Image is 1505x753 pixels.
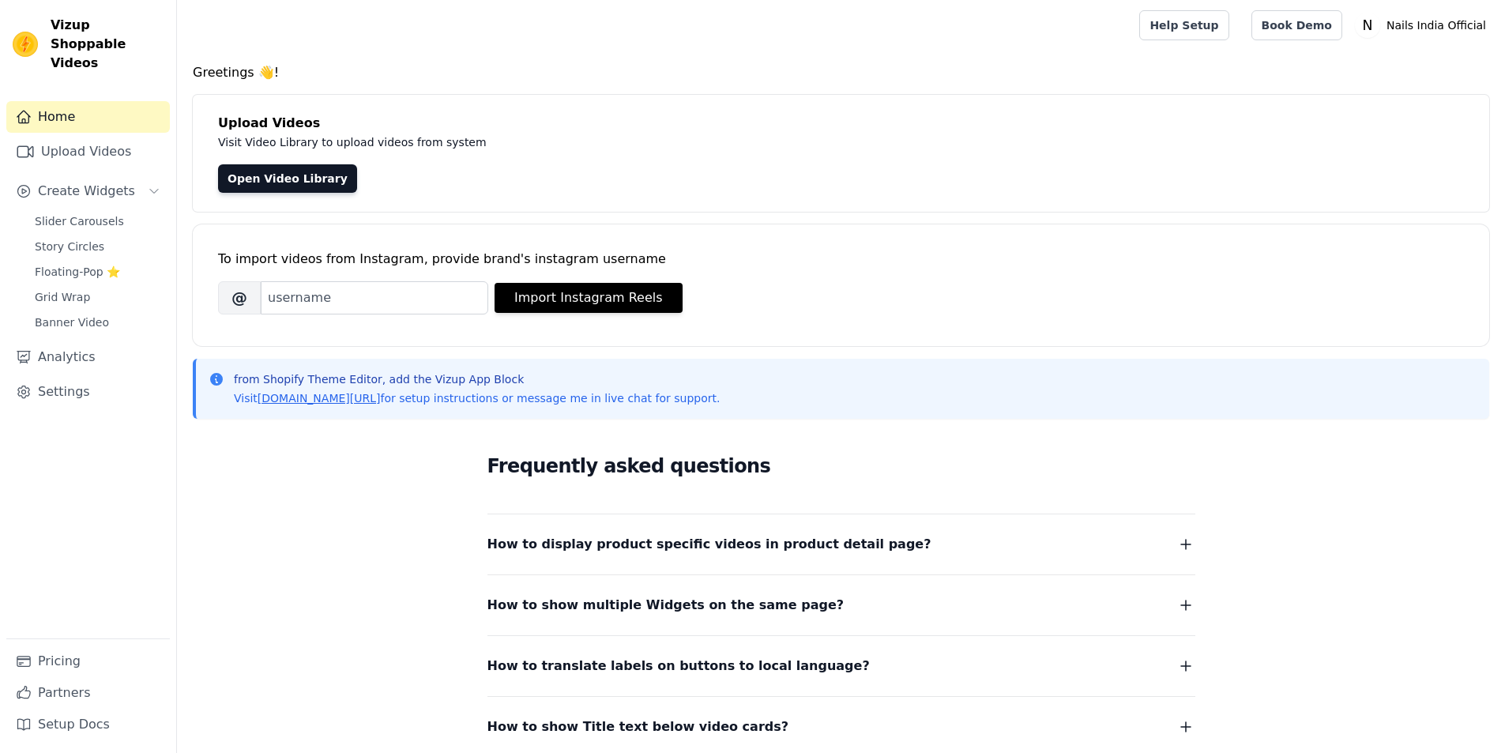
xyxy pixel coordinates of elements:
[487,655,1195,677] button: How to translate labels on buttons to local language?
[25,235,170,258] a: Story Circles
[25,261,170,283] a: Floating-Pop ⭐
[38,182,135,201] span: Create Widgets
[218,164,357,193] a: Open Video Library
[25,210,170,232] a: Slider Carousels
[234,371,720,387] p: from Shopify Theme Editor, add the Vizup App Block
[218,250,1464,269] div: To import videos from Instagram, provide brand's instagram username
[6,646,170,677] a: Pricing
[487,533,931,555] span: How to display product specific videos in product detail page?
[25,286,170,308] a: Grid Wrap
[234,390,720,406] p: Visit for setup instructions or message me in live chat for support.
[218,281,261,314] span: @
[1139,10,1228,40] a: Help Setup
[35,314,109,330] span: Banner Video
[261,281,488,314] input: username
[6,376,170,408] a: Settings
[487,594,845,616] span: How to show multiple Widgets on the same page?
[487,655,870,677] span: How to translate labels on buttons to local language?
[258,392,381,405] a: [DOMAIN_NAME][URL]
[487,450,1195,482] h2: Frequently asked questions
[218,114,1464,133] h4: Upload Videos
[35,213,124,229] span: Slider Carousels
[1355,11,1492,40] button: N Nails India Official
[487,716,1195,738] button: How to show Title text below video cards?
[25,311,170,333] a: Banner Video
[487,716,789,738] span: How to show Title text below video cards?
[6,101,170,133] a: Home
[6,341,170,373] a: Analytics
[6,709,170,740] a: Setup Docs
[51,16,164,73] span: Vizup Shoppable Videos
[495,283,683,313] button: Import Instagram Reels
[6,175,170,207] button: Create Widgets
[193,63,1489,82] h4: Greetings 👋!
[35,264,120,280] span: Floating-Pop ⭐
[6,677,170,709] a: Partners
[35,239,104,254] span: Story Circles
[6,136,170,168] a: Upload Videos
[487,533,1195,555] button: How to display product specific videos in product detail page?
[1363,17,1373,33] text: N
[487,594,1195,616] button: How to show multiple Widgets on the same page?
[35,289,90,305] span: Grid Wrap
[13,32,38,57] img: Vizup
[218,133,926,152] p: Visit Video Library to upload videos from system
[1251,10,1342,40] a: Book Demo
[1380,11,1492,40] p: Nails India Official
